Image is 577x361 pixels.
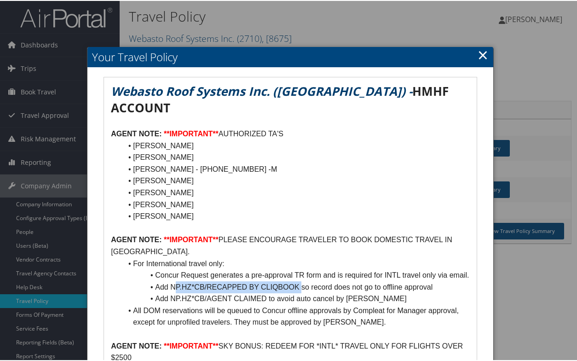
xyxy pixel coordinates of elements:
h2: Your Travel Policy [87,46,493,66]
li: [PERSON_NAME] [122,198,469,210]
li: All DOM reservations will be queued to Concur offline approvals by Compleat for Manager approval,... [122,304,469,327]
li: [PERSON_NAME] [122,186,469,198]
a: Close [478,45,488,63]
li: Concur Request generates a pre-approval TR form and is required for INTL travel only via email. [122,268,469,280]
li: Add NP.HZ*CB/AGENT CLAIMED to avoid auto cancel by [PERSON_NAME] [122,292,469,304]
li: [PERSON_NAME] [122,151,469,163]
em: Webasto Roof Systems Inc. ([GEOGRAPHIC_DATA]) - [111,82,412,99]
strong: AGENT NOTE: [111,235,162,243]
strong: HMHF ACCOUNT [111,82,452,115]
li: [PERSON_NAME] - [PHONE_NUMBER] -M [122,163,469,175]
strong: AGENT NOTE: [111,129,162,137]
p: AUTHORIZED TA'S [111,127,469,139]
li: [PERSON_NAME] [122,139,469,151]
p: PLEASE ENCOURAGE TRAVELER TO BOOK DOMESTIC TRAVEL IN [GEOGRAPHIC_DATA]. [111,233,469,256]
li: [PERSON_NAME] [122,174,469,186]
strong: AGENT NOTE: [111,341,162,349]
li: [PERSON_NAME] [122,210,469,221]
li: Add NP.HZ*CB/RECAPPED BY CLIQBOOK so record does not go to offline approval [122,280,469,292]
li: For International travel only: [122,257,469,269]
